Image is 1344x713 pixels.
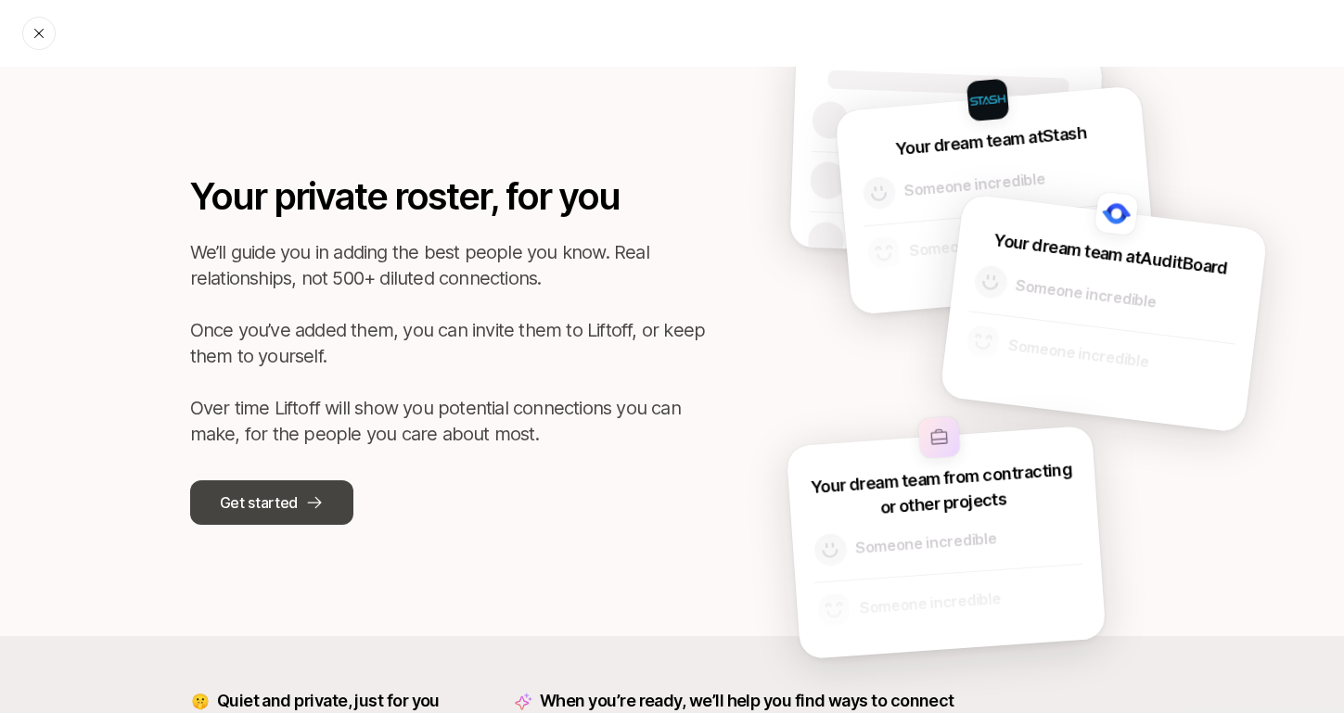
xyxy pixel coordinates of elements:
[894,120,1087,161] p: Your dream team at Stash
[966,79,1009,122] img: Stash
[917,416,960,459] img: other-company-logo.svg
[190,169,710,224] p: Your private roster, for you
[191,689,210,713] p: 🤫
[806,456,1078,525] p: Your dream team from contracting or other projects
[190,239,710,447] p: We’ll guide you in adding the best people you know. Real relationships, not 500+ diluted connecti...
[992,227,1229,281] p: Your dream team at AuditBoard
[1094,191,1138,236] img: AuditBoard
[190,480,353,525] button: Get started
[220,490,298,515] p: Get started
